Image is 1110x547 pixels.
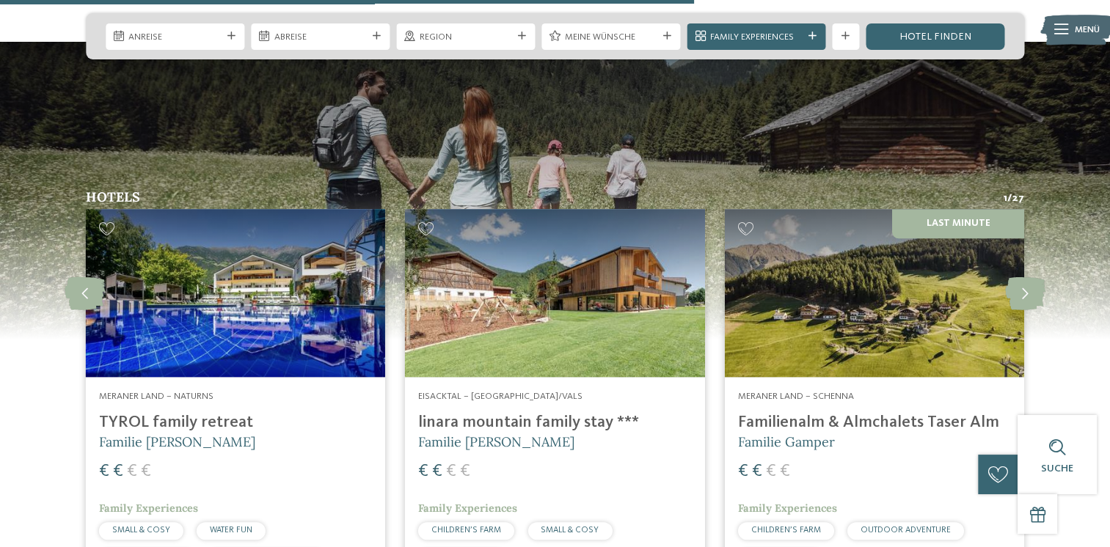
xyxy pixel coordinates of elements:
[766,463,776,480] span: €
[418,502,517,515] span: Family Experiences
[431,526,501,535] span: CHILDREN’S FARM
[210,526,252,535] span: WATER FUN
[460,463,470,480] span: €
[446,463,456,480] span: €
[866,23,1004,50] a: Hotel finden
[725,209,1024,378] img: Reiten mit Kindern in Südtirol
[738,463,748,480] span: €
[861,526,951,535] span: OUTDOOR ADVENTURE
[420,31,512,44] span: Region
[86,188,140,205] span: Hotels
[780,463,790,480] span: €
[1004,191,1007,205] span: 1
[86,209,385,378] img: Familien Wellness Residence Tyrol ****
[751,526,821,535] span: CHILDREN’S FARM
[710,31,803,44] span: Family Experiences
[738,433,835,450] span: Familie Gamper
[99,502,198,515] span: Family Experiences
[738,502,837,515] span: Family Experiences
[418,433,574,450] span: Familie [PERSON_NAME]
[752,463,762,480] span: €
[274,31,367,44] span: Abreise
[113,463,123,480] span: €
[541,526,599,535] span: SMALL & COSY
[405,209,704,378] img: Reiten mit Kindern in Südtirol
[418,392,583,401] span: Eisacktal – [GEOGRAPHIC_DATA]/Vals
[141,463,151,480] span: €
[1041,463,1073,474] span: Suche
[127,463,137,480] span: €
[99,463,109,480] span: €
[418,463,428,480] span: €
[128,31,221,44] span: Anreise
[99,413,372,433] h4: TYROL family retreat
[112,526,170,535] span: SMALL & COSY
[738,392,854,401] span: Meraner Land – Schenna
[99,392,213,401] span: Meraner Land – Naturns
[565,31,657,44] span: Meine Wünsche
[418,413,691,433] h4: linara mountain family stay ***
[1007,191,1012,205] span: /
[1012,191,1024,205] span: 27
[99,433,255,450] span: Familie [PERSON_NAME]
[738,413,1011,433] h4: Familienalm & Almchalets Taser Alm
[432,463,442,480] span: €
